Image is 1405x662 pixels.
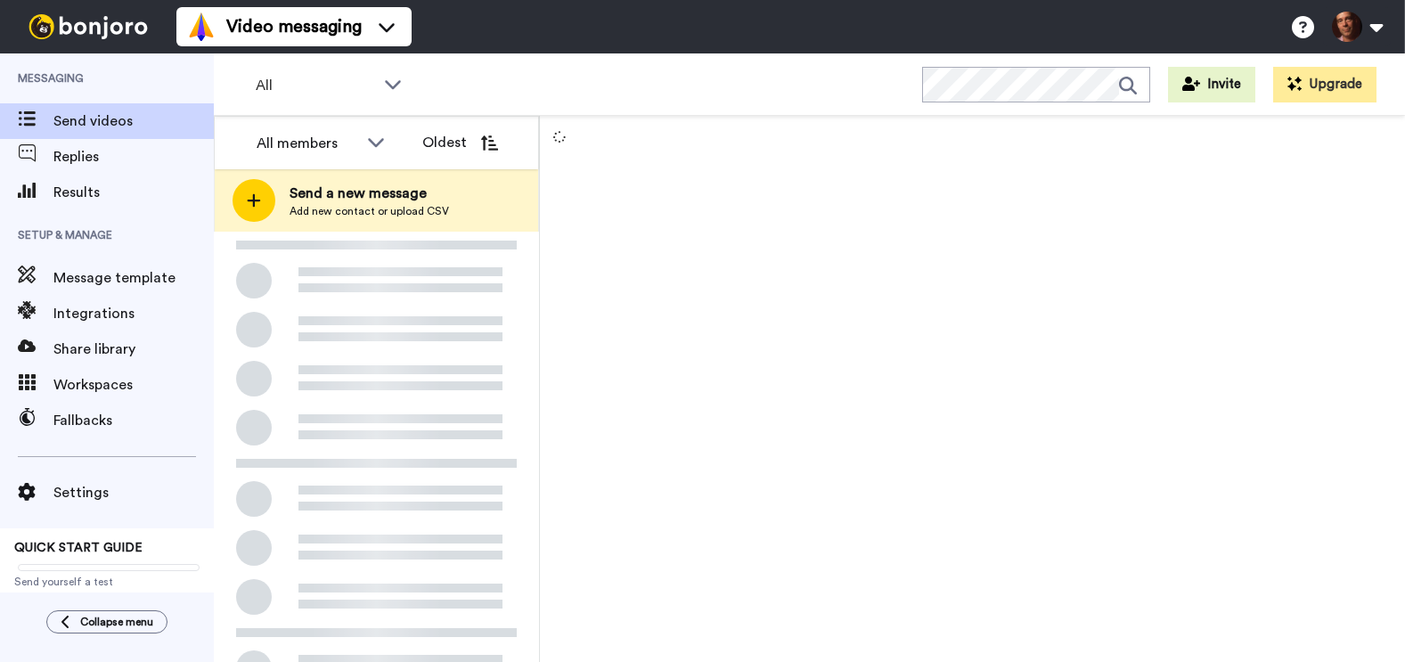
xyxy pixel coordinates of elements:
span: Video messaging [226,14,362,39]
div: All members [257,133,358,154]
span: Message template [53,267,214,289]
span: QUICK START GUIDE [14,542,143,554]
img: vm-color.svg [187,12,216,41]
button: Invite [1168,67,1255,102]
span: Send a new message [290,183,449,204]
span: Settings [53,482,214,503]
button: Collapse menu [46,610,167,633]
span: Integrations [53,303,214,324]
span: Workspaces [53,374,214,396]
span: Collapse menu [80,615,153,629]
button: Oldest [409,125,511,160]
span: Fallbacks [53,410,214,431]
span: Add new contact or upload CSV [290,204,449,218]
span: Results [53,182,214,203]
span: Share library [53,339,214,360]
span: Send yourself a test [14,575,200,589]
img: bj-logo-header-white.svg [21,14,155,39]
span: Send videos [53,110,214,132]
span: Replies [53,146,214,168]
span: All [256,75,375,96]
button: Upgrade [1273,67,1376,102]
